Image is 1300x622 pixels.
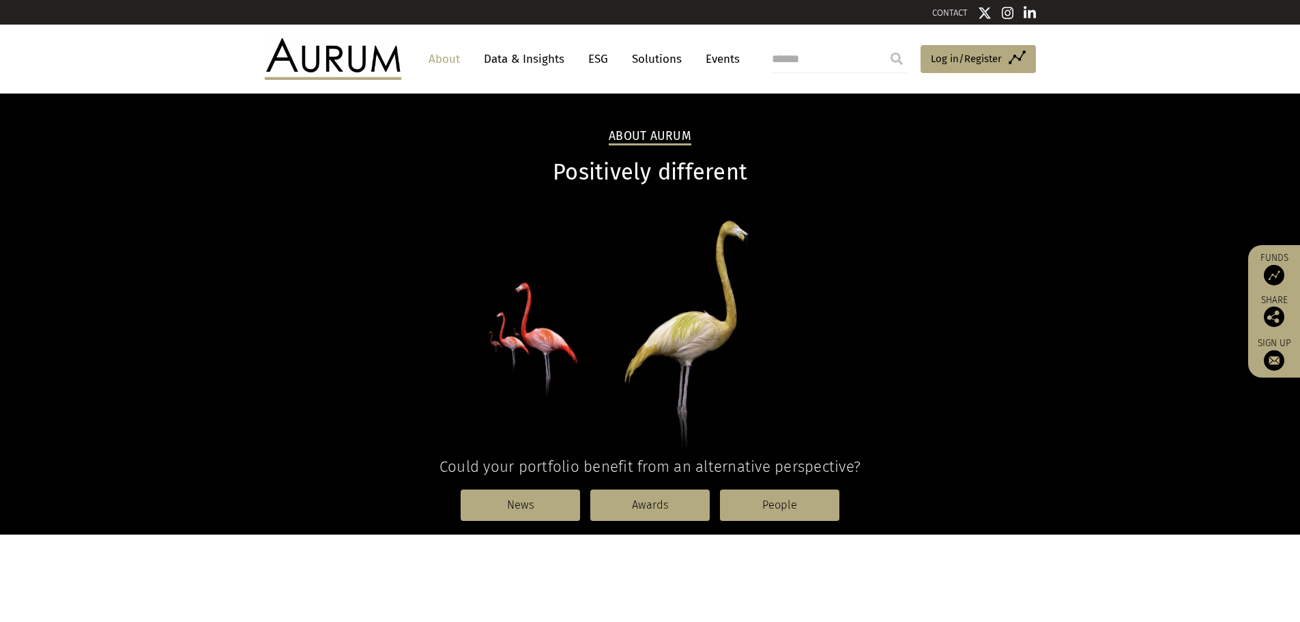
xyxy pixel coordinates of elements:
[265,457,1036,476] h4: Could your portfolio benefit from an alternative perspective?
[883,45,910,72] input: Submit
[978,6,992,20] img: Twitter icon
[1255,296,1293,327] div: Share
[1024,6,1036,20] img: Linkedin icon
[1255,337,1293,371] a: Sign up
[590,490,710,521] a: Awards
[422,46,467,72] a: About
[461,490,580,521] a: News
[477,46,571,72] a: Data & Insights
[581,46,615,72] a: ESG
[1264,307,1284,327] img: Share this post
[265,38,401,79] img: Aurum
[1264,265,1284,285] img: Access Funds
[609,129,691,145] h2: About Aurum
[265,159,1036,186] h1: Positively different
[921,45,1036,74] a: Log in/Register
[625,46,689,72] a: Solutions
[1255,252,1293,285] a: Funds
[1002,6,1014,20] img: Instagram icon
[699,46,740,72] a: Events
[720,490,839,521] a: People
[1264,350,1284,371] img: Sign up to our newsletter
[931,51,1002,67] span: Log in/Register
[932,8,968,18] a: CONTACT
